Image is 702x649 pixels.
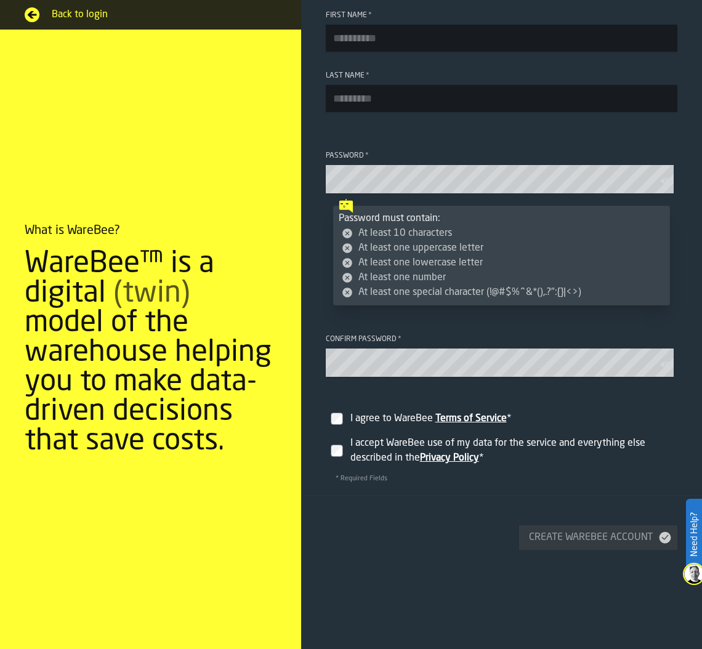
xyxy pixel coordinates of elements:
span: (twin) [113,279,190,308]
div: Create WareBee Account [524,530,658,545]
span: Back to login [52,7,276,22]
button: button-toolbar-Password [660,175,675,187]
div: Password [326,151,677,160]
span: Required [368,11,372,20]
label: button-toolbar-Confirm password [326,335,677,377]
label: InputCheckbox-label-react-aria4081865398-:r1l: [326,431,677,470]
input: button-toolbar-Last Name [326,85,677,112]
div: Confirm password [326,335,677,344]
input: InputCheckbox-label-react-aria4081865398-:r1l: [331,445,343,457]
div: InputCheckbox-react-aria4081865398-:r1l: [348,433,675,468]
label: InputCheckbox-label-react-aria4081865398-:r1k: [326,397,677,431]
div: InputCheckbox-react-aria4081865398-:r1k: [348,409,675,429]
a: Terms of Service [435,414,507,424]
li: At least one lowercase letter [341,256,664,270]
div: What is WareBee? [25,222,120,240]
div: WareBee™ is a digital model of the warehouse helping you to make data-driven decisions that save ... [25,249,276,456]
div: I agree to WareBee * [350,411,672,426]
input: button-toolbar-First Name [326,25,677,52]
label: button-toolbar-Password [326,151,677,193]
a: Back to login [25,7,276,22]
li: At least 10 characters [341,226,664,241]
div: Last Name [326,71,677,80]
span: * Required Fields [326,475,397,482]
li: At least one uppercase letter [341,241,664,256]
button: button-Create WareBee Account [519,525,677,550]
input: InputCheckbox-label-react-aria4081865398-:r1k: [331,413,343,425]
div: I accept WareBee use of my data for the service and everything else described in the * [350,436,672,466]
li: At least one number [341,270,664,285]
button: button-toolbar-Confirm password [660,358,675,371]
span: Required [398,335,401,344]
div: Password must contain: [339,211,664,300]
input: button-toolbar-Confirm password [326,349,674,377]
li: At least one special character (!@#$%^&*(),.?":{}|<>) [341,285,664,300]
span: Required [366,71,369,80]
a: Privacy Policy [420,453,479,463]
input: button-toolbar-Password [326,165,674,193]
label: Need Help? [687,500,701,569]
span: Required [365,151,369,160]
label: button-toolbar-First Name [326,11,677,52]
div: First Name [326,11,677,20]
label: button-toolbar-Last Name [326,71,677,112]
